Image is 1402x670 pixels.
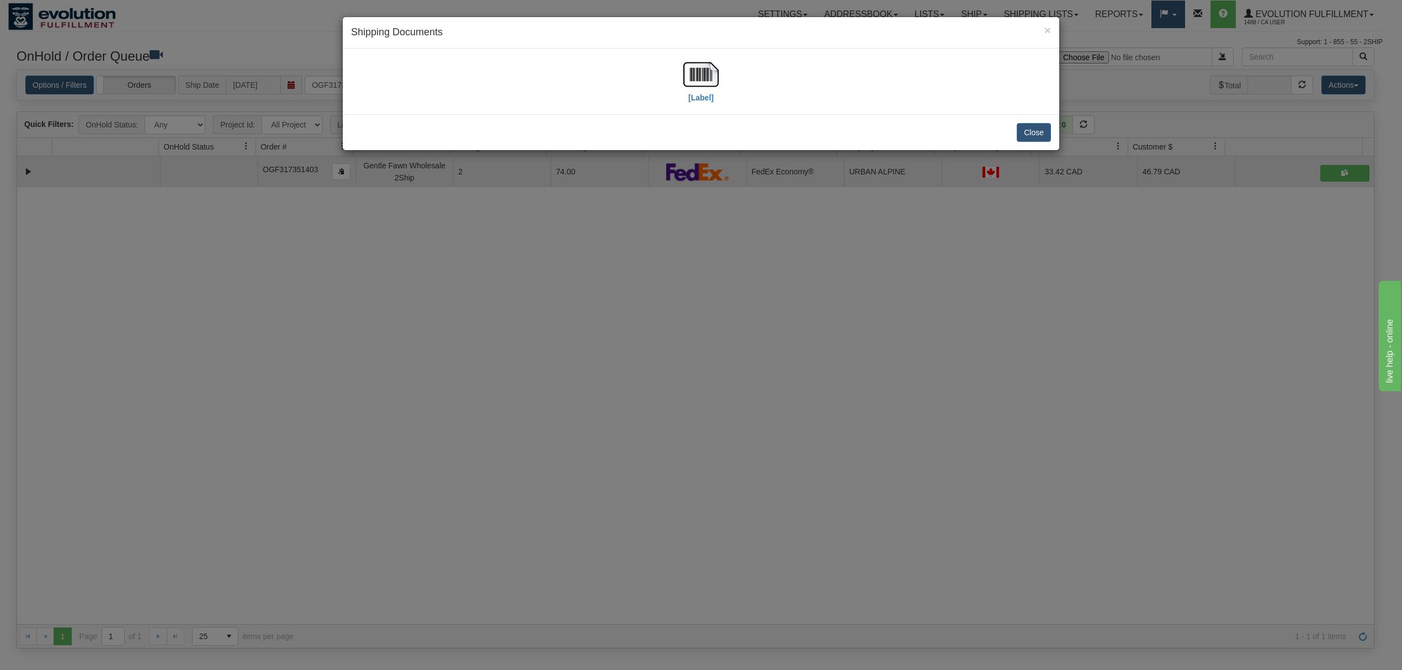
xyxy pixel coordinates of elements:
[1044,24,1051,36] button: Close
[1044,24,1051,36] span: ×
[683,57,719,92] img: barcode.jpg
[8,7,102,20] div: live help - online
[351,25,1051,40] h4: Shipping Documents
[1017,123,1051,142] button: Close
[683,69,719,102] a: [Label]
[1377,279,1401,391] iframe: chat widget
[688,92,714,103] label: [Label]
